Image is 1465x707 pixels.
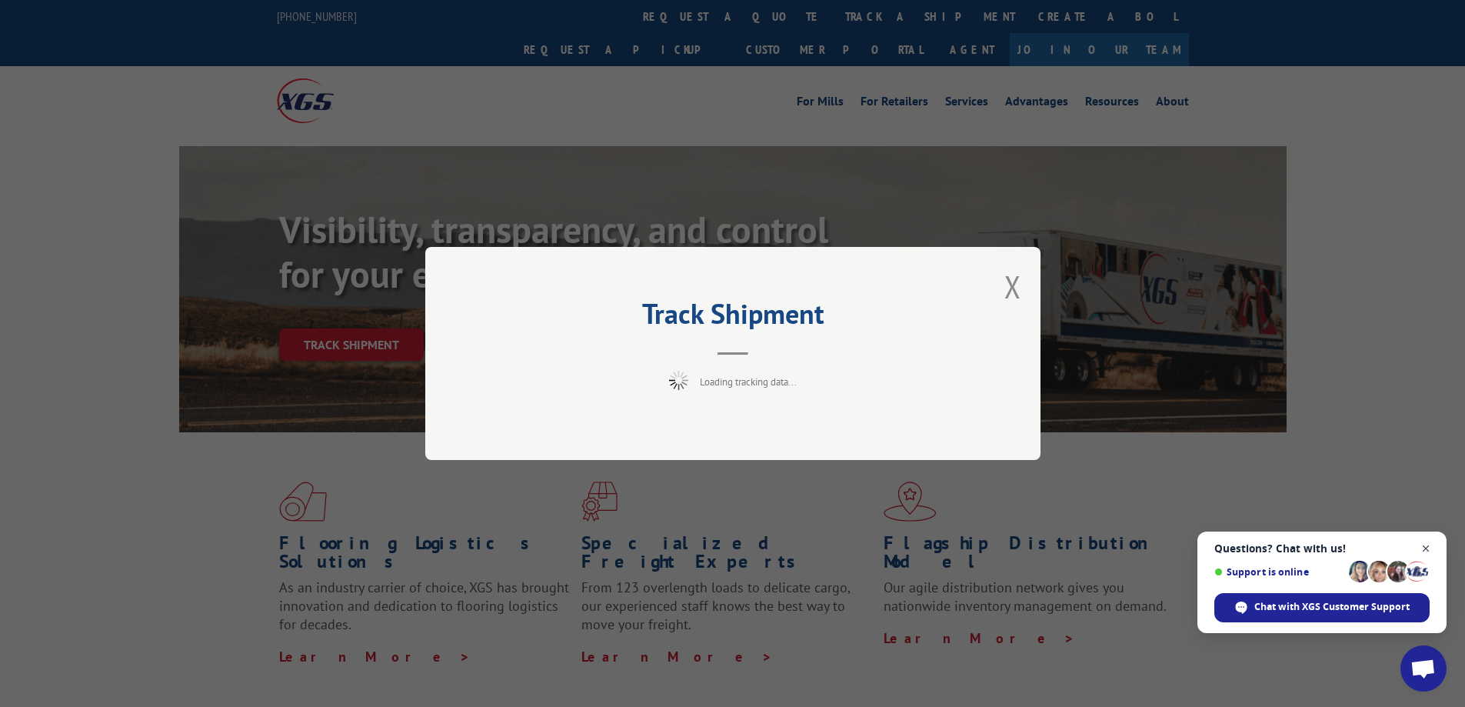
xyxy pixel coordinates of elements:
div: Chat with XGS Customer Support [1214,593,1430,622]
span: Support is online [1214,566,1343,578]
span: Loading tracking data... [700,375,797,389]
span: Questions? Chat with us! [1214,542,1430,555]
h2: Track Shipment [502,303,964,332]
img: xgs-loading [669,371,688,390]
span: Close chat [1417,539,1436,559]
button: Close modal [1004,266,1021,307]
div: Open chat [1400,645,1447,692]
span: Chat with XGS Customer Support [1254,600,1410,614]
